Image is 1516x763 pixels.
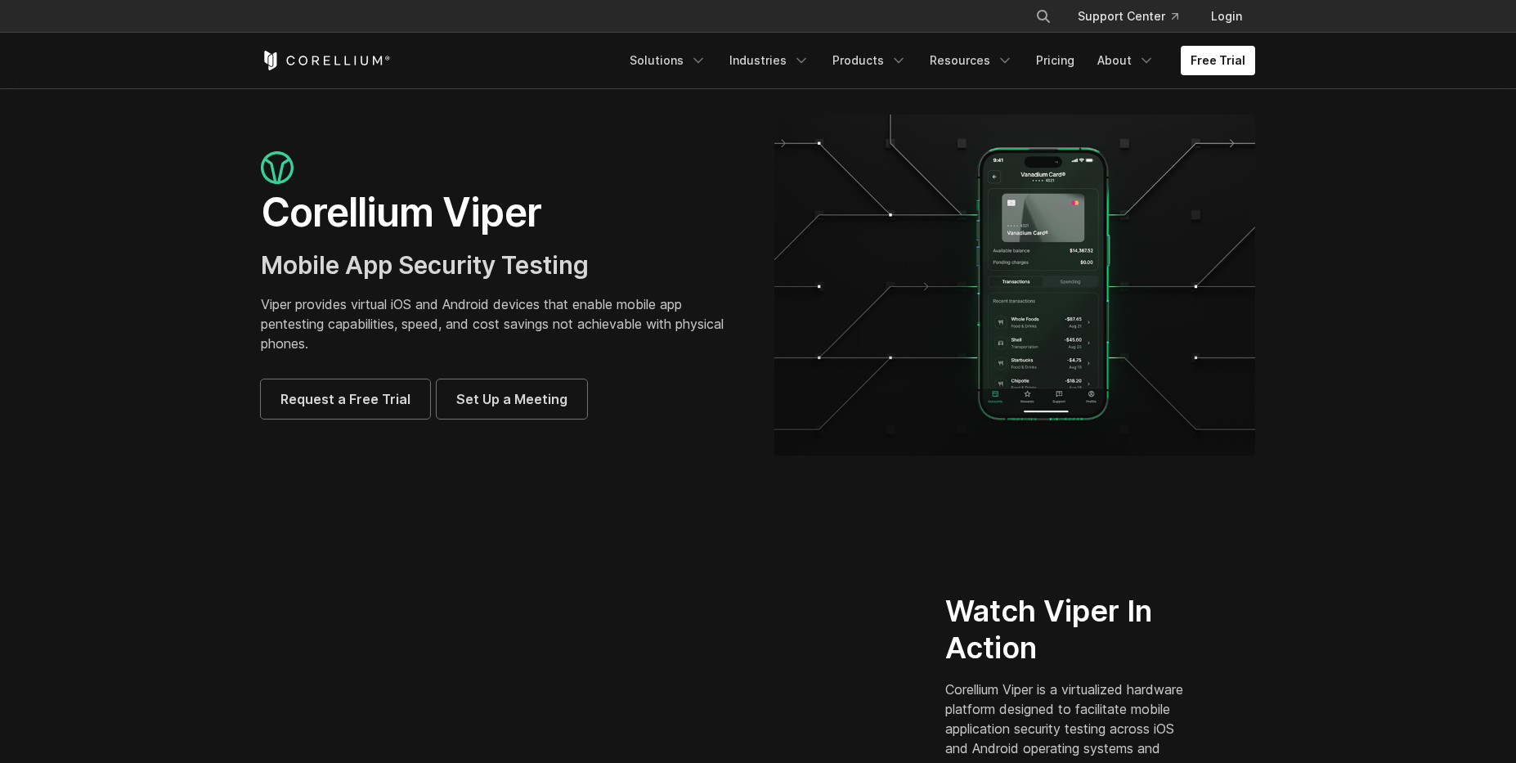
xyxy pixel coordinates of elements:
a: Resources [920,46,1023,75]
h1: Corellium Viper [261,188,742,237]
img: viper_icon_large [261,151,294,185]
a: Pricing [1026,46,1084,75]
a: About [1088,46,1164,75]
button: Search [1029,2,1058,31]
a: Request a Free Trial [261,379,430,419]
a: Login [1198,2,1255,31]
span: Request a Free Trial [280,389,410,409]
span: Mobile App Security Testing [261,250,589,280]
p: Viper provides virtual iOS and Android devices that enable mobile app pentesting capabilities, sp... [261,294,742,353]
img: viper_hero [774,114,1255,456]
div: Navigation Menu [1016,2,1255,31]
a: Free Trial [1181,46,1255,75]
a: Products [823,46,917,75]
a: Solutions [620,46,716,75]
div: Navigation Menu [620,46,1255,75]
a: Support Center [1065,2,1191,31]
span: Set Up a Meeting [456,389,567,409]
h2: Watch Viper In Action [945,593,1193,667]
a: Corellium Home [261,51,391,70]
a: Industries [720,46,819,75]
a: Set Up a Meeting [437,379,587,419]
